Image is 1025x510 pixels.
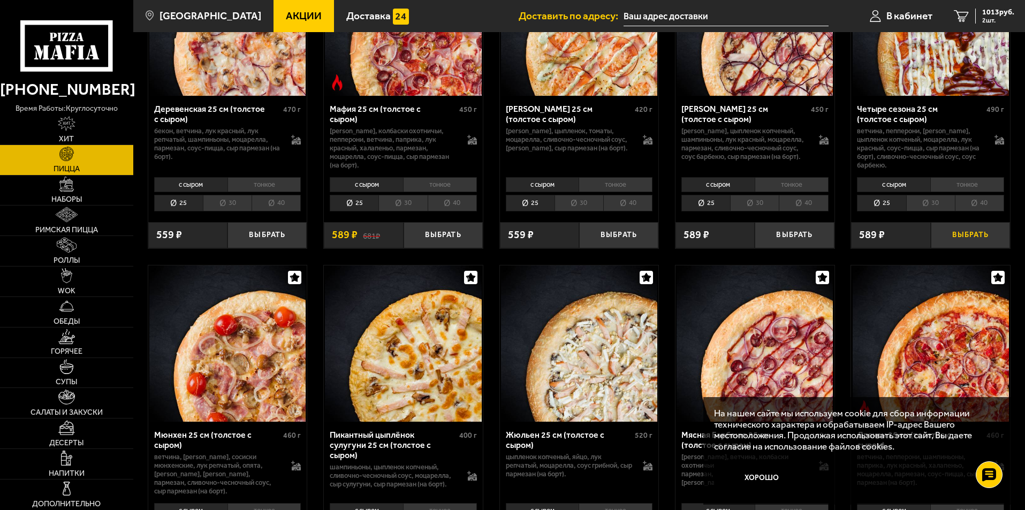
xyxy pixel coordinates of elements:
span: 520 г [635,431,652,440]
button: Выбрать [579,222,658,248]
li: с сыром [681,177,755,192]
a: Мюнхен 25 см (толстое с сыром) [148,265,307,422]
div: Жюльен 25 см (толстое с сыром) [506,430,633,450]
img: Мясная Барбекю 25 см (толстое с сыром) [677,265,833,422]
li: 40 [252,195,301,211]
a: Пикантный цыплёнок сулугуни 25 см (толстое с сыром) [324,265,483,422]
span: 470 г [283,105,301,114]
li: 40 [955,195,1004,211]
img: 15daf4d41897b9f0e9f617042186c801.svg [393,9,409,25]
img: Пикантный цыплёнок сулугуни 25 см (толстое с сыром) [325,265,481,422]
div: Мафия 25 см (толстое с сыром) [330,104,457,124]
span: 559 ₽ [156,230,182,240]
span: Роллы [54,257,80,264]
p: бекон, ветчина, лук красный, лук репчатый, шампиньоны, моцарелла, пармезан, соус-пицца, сыр парме... [154,127,281,161]
li: тонкое [755,177,829,192]
span: 589 ₽ [859,230,885,240]
p: [PERSON_NAME], цыпленок, томаты, моцарелла, сливочно-чесночный соус, [PERSON_NAME], сыр пармезан ... [506,127,633,153]
img: Дракон 25 см (толстое с сыром) [853,265,1009,422]
span: 589 ₽ [332,230,358,240]
p: ветчина, [PERSON_NAME], сосиски мюнхенские, лук репчатый, опята, [PERSON_NAME], [PERSON_NAME], па... [154,453,281,496]
li: 25 [681,195,730,211]
p: шампиньоны, цыпленок копченый, сливочно-чесночный соус, моцарелла, сыр сулугуни, сыр пармезан (на... [330,463,457,489]
s: 681 ₽ [363,230,380,240]
span: 450 г [459,105,477,114]
span: Пицца [54,165,80,173]
span: Супы [56,378,77,386]
span: Напитки [49,470,85,477]
li: 25 [330,195,378,211]
button: Выбрать [227,222,307,248]
button: Хорошо [714,462,810,494]
li: 40 [779,195,828,211]
div: Четыре сезона 25 см (толстое с сыром) [857,104,984,124]
p: На нашем сайте мы используем cookie для сбора информации технического характера и обрабатываем IP... [714,408,994,452]
button: Выбрать [404,222,483,248]
span: Горячее [51,348,82,355]
li: с сыром [330,177,403,192]
img: Жюльен 25 см (толстое с сыром) [501,265,657,422]
div: Мясная Барбекю 25 см (толстое с сыром) [681,430,808,450]
input: Ваш адрес доставки [624,6,829,26]
li: 30 [555,195,603,211]
li: 30 [906,195,955,211]
button: Выбрать [755,222,834,248]
p: цыпленок копченый, яйцо, лук репчатый, моцарелла, соус грибной, сыр пармезан (на борт). [506,453,633,478]
li: 25 [154,195,203,211]
button: Выбрать [931,222,1010,248]
li: с сыром [857,177,930,192]
span: Римская пицца [35,226,98,234]
img: Мюнхен 25 см (толстое с сыром) [149,265,306,422]
img: Острое блюдо [329,74,345,90]
span: Наборы [51,196,82,203]
span: 2 шт. [982,17,1014,24]
span: 559 ₽ [508,230,534,240]
p: [PERSON_NAME], ветчина, колбаски охотничьи, лук красный, моцарелла, пармезан, сливочно-чесночный ... [681,453,808,487]
span: Доставить по адресу: [519,11,624,21]
span: Дополнительно [32,500,101,508]
div: [PERSON_NAME] 25 см (толстое с сыром) [681,104,808,124]
span: WOK [58,287,75,295]
li: 30 [203,195,252,211]
p: [PERSON_NAME], колбаски охотничьи, пепперони, ветчина, паприка, лук красный, халапеньо, пармезан,... [330,127,457,170]
li: тонкое [403,177,477,192]
div: Мюнхен 25 см (толстое с сыром) [154,430,281,450]
div: Деревенская 25 см (толстое с сыром) [154,104,281,124]
span: 460 г [283,431,301,440]
span: Акции [286,11,322,21]
span: В кабинет [886,11,932,21]
span: Салаты и закуски [31,409,103,416]
li: 40 [603,195,652,211]
span: [GEOGRAPHIC_DATA] [160,11,261,21]
p: ветчина, пепперони, [PERSON_NAME], цыпленок копченый, моцарелла, лук красный, соус-пицца, сыр пар... [857,127,984,170]
li: 30 [378,195,427,211]
a: Острое блюдоДракон 25 см (толстое с сыром) [851,265,1010,422]
li: с сыром [506,177,579,192]
a: Мясная Барбекю 25 см (толстое с сыром) [675,265,834,422]
li: тонкое [579,177,652,192]
li: с сыром [154,177,227,192]
span: 420 г [635,105,652,114]
p: [PERSON_NAME], цыпленок копченый, шампиньоны, лук красный, моцарелла, пармезан, сливочно-чесночны... [681,127,808,161]
span: 450 г [811,105,829,114]
div: [PERSON_NAME] 25 см (толстое с сыром) [506,104,633,124]
span: 400 г [459,431,477,440]
li: тонкое [930,177,1004,192]
li: тонкое [227,177,301,192]
span: 589 ₽ [684,230,709,240]
span: Обеды [54,318,80,325]
li: 25 [506,195,555,211]
span: Доставка [346,11,391,21]
li: 40 [428,195,477,211]
span: 1013 руб. [982,9,1014,16]
a: Жюльен 25 см (толстое с сыром) [500,265,659,422]
li: 25 [857,195,906,211]
div: Пикантный цыплёнок сулугуни 25 см (толстое с сыром) [330,430,457,460]
span: Хит [59,135,74,143]
li: 30 [730,195,779,211]
span: Десерты [49,439,83,447]
span: 490 г [986,105,1004,114]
